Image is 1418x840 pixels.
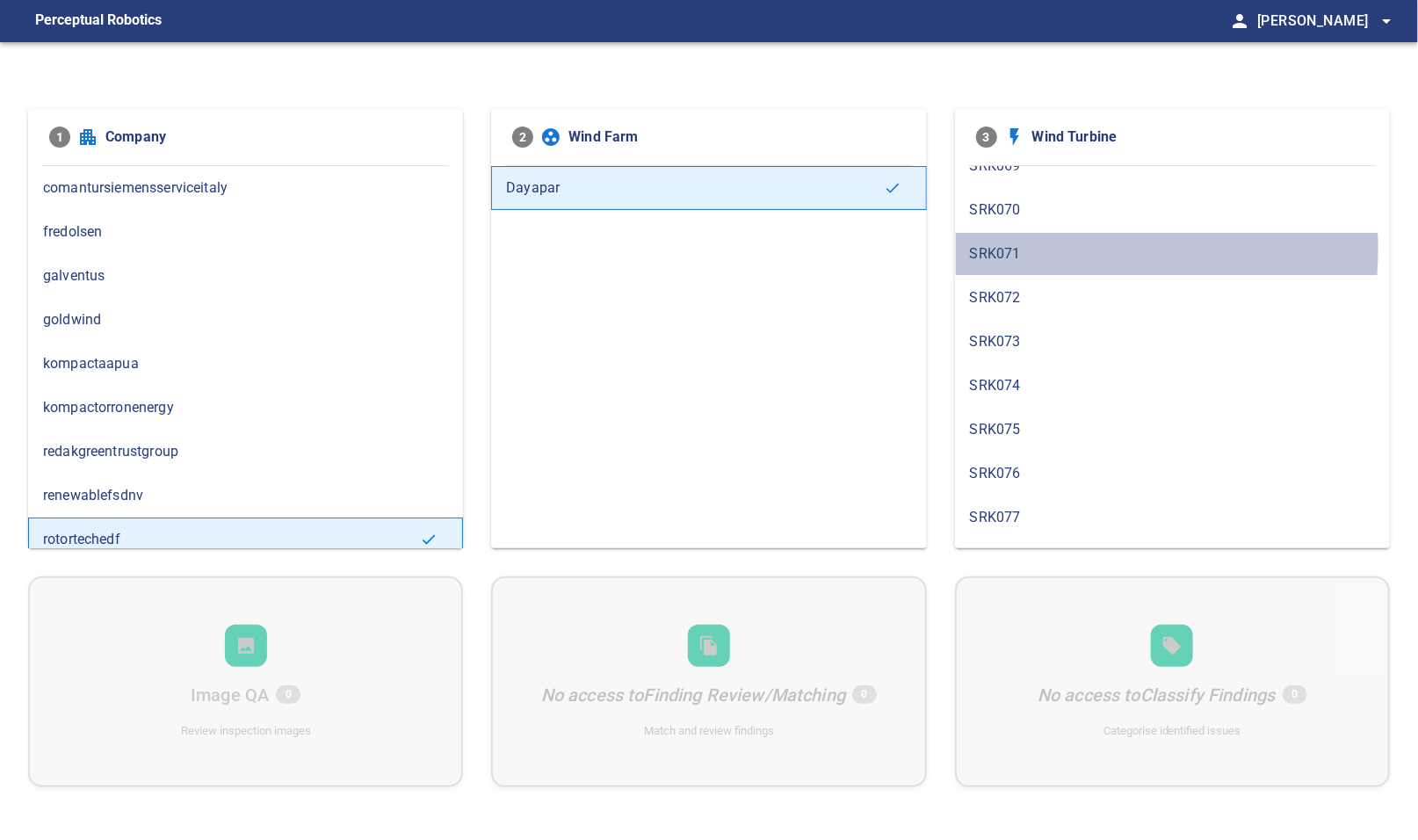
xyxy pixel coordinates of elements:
[955,452,1390,496] div: SRK076
[1250,4,1397,39] button: [PERSON_NAME]
[970,243,1375,264] span: SRK071
[35,7,162,35] figcaption: Perceptual Robotics
[49,127,70,148] span: 1
[970,287,1375,308] span: SRK072
[43,353,448,374] span: kompactaapua
[1229,11,1250,32] span: person
[955,496,1390,539] div: SRK077
[28,430,463,474] div: redakgreentrustgroup
[28,474,463,518] div: renewablefsdnv
[970,375,1375,396] span: SRK074
[43,529,420,550] span: rotortechedf
[1257,9,1397,33] span: [PERSON_NAME]
[955,320,1390,364] div: SRK073
[955,364,1390,408] div: SRK074
[43,485,448,506] span: renewablefsdnv
[28,166,463,210] div: comantursiemensserviceitaly
[43,177,448,199] span: comantursiemensserviceitaly
[1032,127,1369,148] span: Wind Turbine
[43,309,448,330] span: goldwind
[568,127,905,148] span: Wind Farm
[970,419,1375,440] span: SRK075
[955,144,1390,188] div: SRK069
[512,127,533,148] span: 2
[955,188,1390,232] div: SRK070
[43,221,448,243] span: fredolsen
[506,177,883,199] span: Dayapar
[970,199,1375,221] span: SRK070
[970,331,1375,352] span: SRK073
[43,265,448,286] span: galventus
[970,463,1375,484] span: SRK076
[1376,11,1397,32] span: arrow_drop_down
[28,342,463,386] div: kompactaapua
[43,397,448,418] span: kompactorronenergy
[28,210,463,254] div: fredolsen
[976,127,997,148] span: 3
[105,127,442,148] span: Company
[970,156,1375,177] span: SRK069
[970,507,1375,528] span: SRK077
[28,254,463,298] div: galventus
[955,232,1390,276] div: SRK071
[28,386,463,430] div: kompactorronenergy
[28,298,463,342] div: goldwind
[955,408,1390,452] div: SRK075
[43,441,448,462] span: redakgreentrustgroup
[955,276,1390,320] div: SRK072
[955,539,1390,583] div: SRK078
[28,518,463,561] div: rotortechedf
[491,166,926,210] div: Dayapar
